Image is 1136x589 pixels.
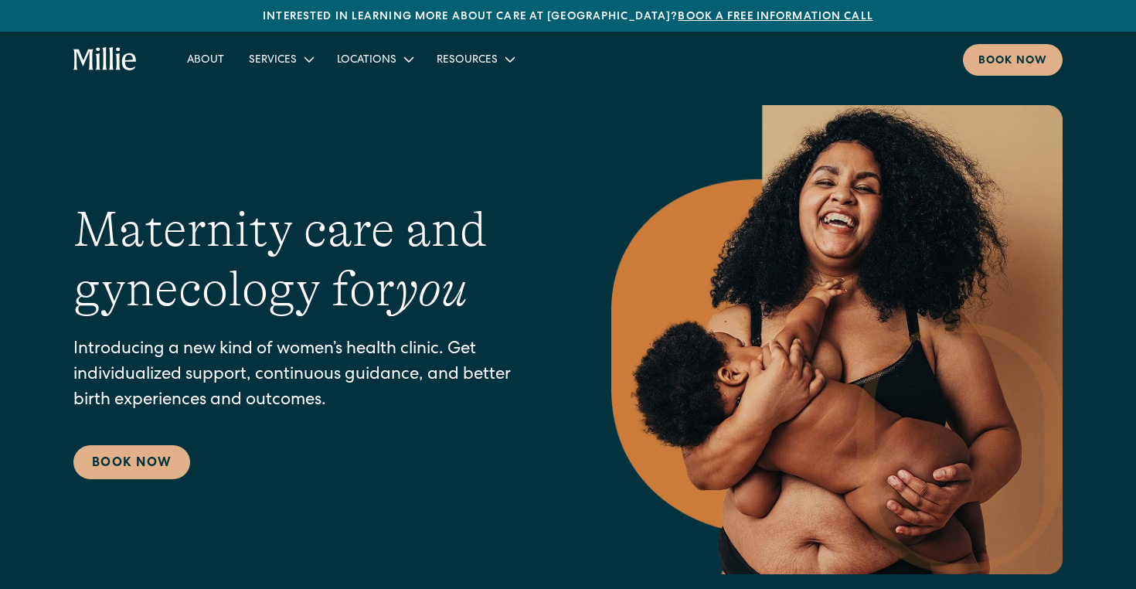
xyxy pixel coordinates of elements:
[978,53,1047,70] div: Book now
[437,53,498,69] div: Resources
[73,445,190,479] a: Book Now
[73,47,138,72] a: home
[395,261,468,317] em: you
[175,46,236,72] a: About
[249,53,297,69] div: Services
[963,44,1063,76] a: Book now
[236,46,325,72] div: Services
[337,53,396,69] div: Locations
[424,46,525,72] div: Resources
[678,12,872,22] a: Book a free information call
[73,338,549,414] p: Introducing a new kind of women’s health clinic. Get individualized support, continuous guidance,...
[73,200,549,319] h1: Maternity care and gynecology for
[611,105,1063,574] img: Smiling mother with her baby in arms, celebrating body positivity and the nurturing bond of postp...
[325,46,424,72] div: Locations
